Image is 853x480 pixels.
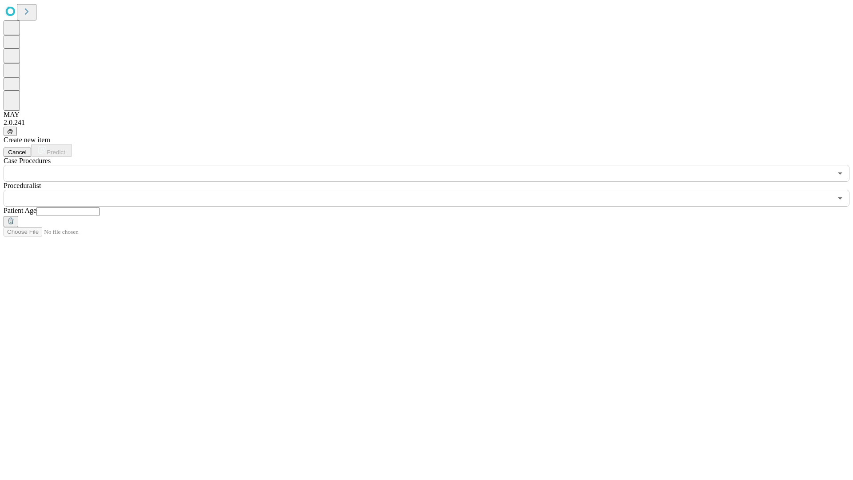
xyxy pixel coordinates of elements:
[7,128,13,135] span: @
[4,119,849,127] div: 2.0.241
[834,192,846,204] button: Open
[47,149,65,156] span: Predict
[4,157,51,164] span: Scheduled Procedure
[4,127,17,136] button: @
[4,207,36,214] span: Patient Age
[834,167,846,180] button: Open
[8,149,27,156] span: Cancel
[31,144,72,157] button: Predict
[4,136,50,144] span: Create new item
[4,148,31,157] button: Cancel
[4,182,41,189] span: Proceduralist
[4,111,849,119] div: MAY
